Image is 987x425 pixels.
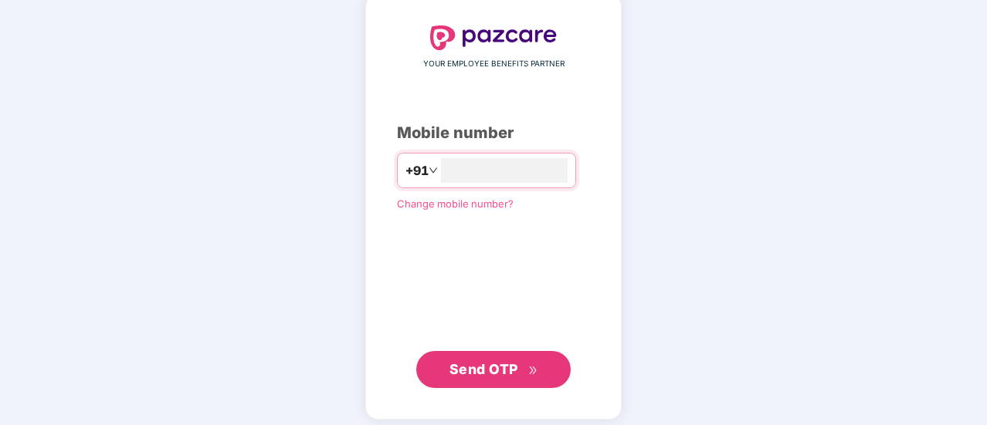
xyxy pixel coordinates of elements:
[430,25,557,50] img: logo
[429,166,438,175] span: down
[397,121,590,145] div: Mobile number
[405,161,429,180] span: +91
[423,58,565,70] span: YOUR EMPLOYEE BENEFITS PARTNER
[449,361,518,377] span: Send OTP
[528,366,538,376] span: double-right
[397,197,514,210] a: Change mobile number?
[416,351,571,388] button: Send OTPdouble-right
